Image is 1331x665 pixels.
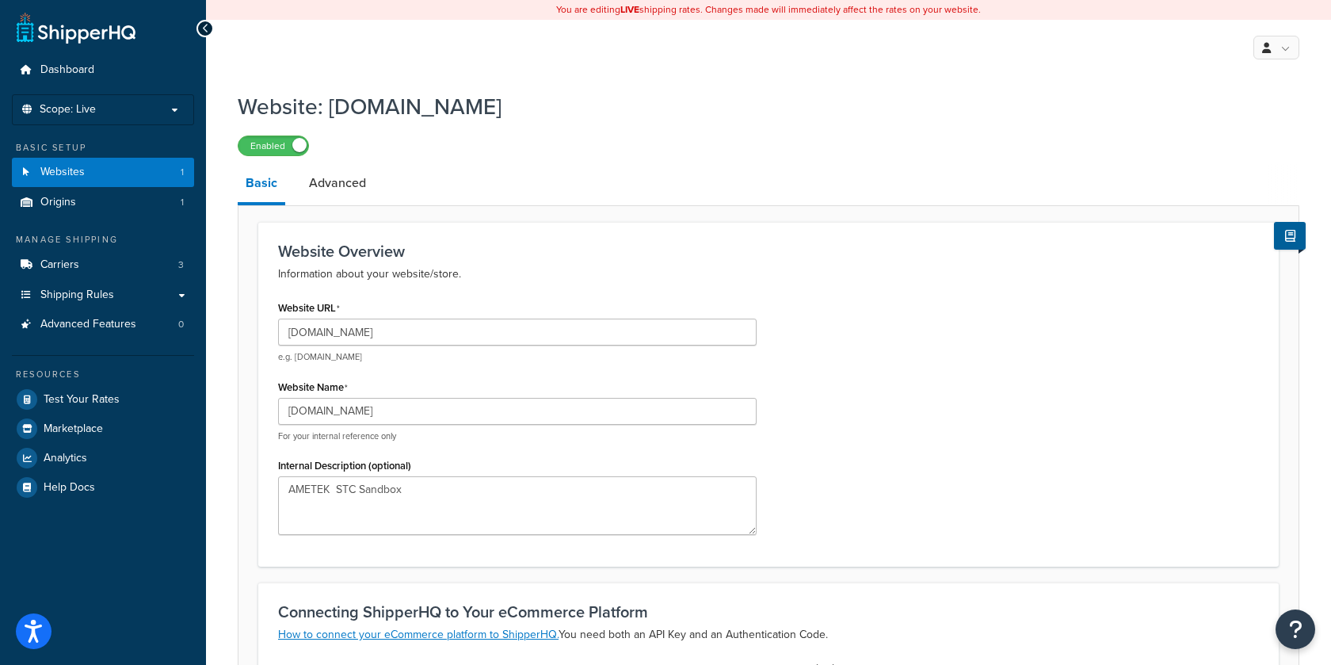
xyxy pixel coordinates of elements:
textarea: AMETEK STC Sandbox [278,476,757,535]
label: Internal Description (optional) [278,460,411,472]
span: Origins [40,196,76,209]
li: Websites [12,158,194,187]
a: Test Your Rates [12,385,194,414]
p: Information about your website/store. [278,265,1259,284]
span: 0 [178,318,184,331]
span: Websites [40,166,85,179]
h3: Connecting ShipperHQ to Your eCommerce Platform [278,603,1259,621]
span: Analytics [44,452,87,465]
li: Carriers [12,250,194,280]
p: For your internal reference only [278,430,757,442]
span: 1 [181,166,184,179]
p: You need both an API Key and an Authentication Code. [278,625,1259,644]
span: 1 [181,196,184,209]
span: Marketplace [44,422,103,436]
span: Carriers [40,258,79,272]
span: Advanced Features [40,318,136,331]
a: Help Docs [12,473,194,502]
h3: Website Overview [278,243,1259,260]
span: Test Your Rates [44,393,120,407]
button: Show Help Docs [1274,222,1306,250]
span: Shipping Rules [40,289,114,302]
a: Origins1 [12,188,194,217]
div: Manage Shipping [12,233,194,247]
span: Scope: Live [40,103,96,117]
b: LIVE [620,2,639,17]
div: Resources [12,368,194,381]
a: Analytics [12,444,194,472]
p: e.g. [DOMAIN_NAME] [278,351,757,363]
label: Website Name [278,381,348,394]
a: Advanced [301,164,374,202]
a: Advanced Features0 [12,310,194,339]
a: Carriers3 [12,250,194,280]
span: 3 [178,258,184,272]
span: Help Docs [44,481,95,495]
a: Websites1 [12,158,194,187]
a: Shipping Rules [12,281,194,310]
a: How to connect your eCommerce platform to ShipperHQ. [278,626,559,643]
h1: Website: [DOMAIN_NAME] [238,91,1280,122]
a: Marketplace [12,415,194,443]
label: Enabled [238,136,308,155]
a: Basic [238,164,285,205]
li: Origins [12,188,194,217]
li: Advanced Features [12,310,194,339]
a: Dashboard [12,55,194,85]
div: Basic Setup [12,141,194,155]
label: Website URL [278,302,340,315]
span: Dashboard [40,63,94,77]
button: Open Resource Center [1276,610,1315,649]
